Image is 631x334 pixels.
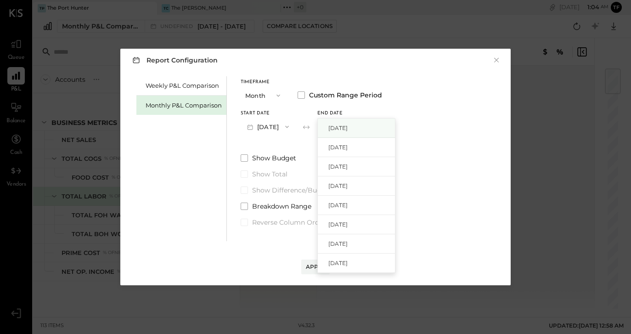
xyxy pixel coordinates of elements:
[241,80,287,85] div: Timeframe
[301,260,330,274] button: Apply
[328,221,348,228] span: [DATE]
[241,87,287,104] button: Month
[309,91,382,100] span: Custom Range Period
[252,218,326,227] span: Reverse Column Order
[252,202,311,211] span: Breakdown Range
[328,182,348,190] span: [DATE]
[130,54,218,66] h3: Report Configuration
[328,240,348,248] span: [DATE]
[241,118,295,135] button: [DATE]
[328,259,348,267] span: [DATE]
[328,163,348,170] span: [DATE]
[252,186,361,195] span: Show Difference/Budget Variance
[146,101,222,110] div: Monthly P&L Comparison
[492,56,501,65] button: ×
[306,263,325,271] div: Apply
[241,111,295,116] div: Start Date
[328,143,348,151] span: [DATE]
[146,81,222,90] div: Weekly P&L Comparison
[252,153,296,163] span: Show Budget
[328,124,348,132] span: [DATE]
[252,170,287,179] span: Show Total
[317,111,372,116] div: End date
[328,201,348,209] span: [DATE]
